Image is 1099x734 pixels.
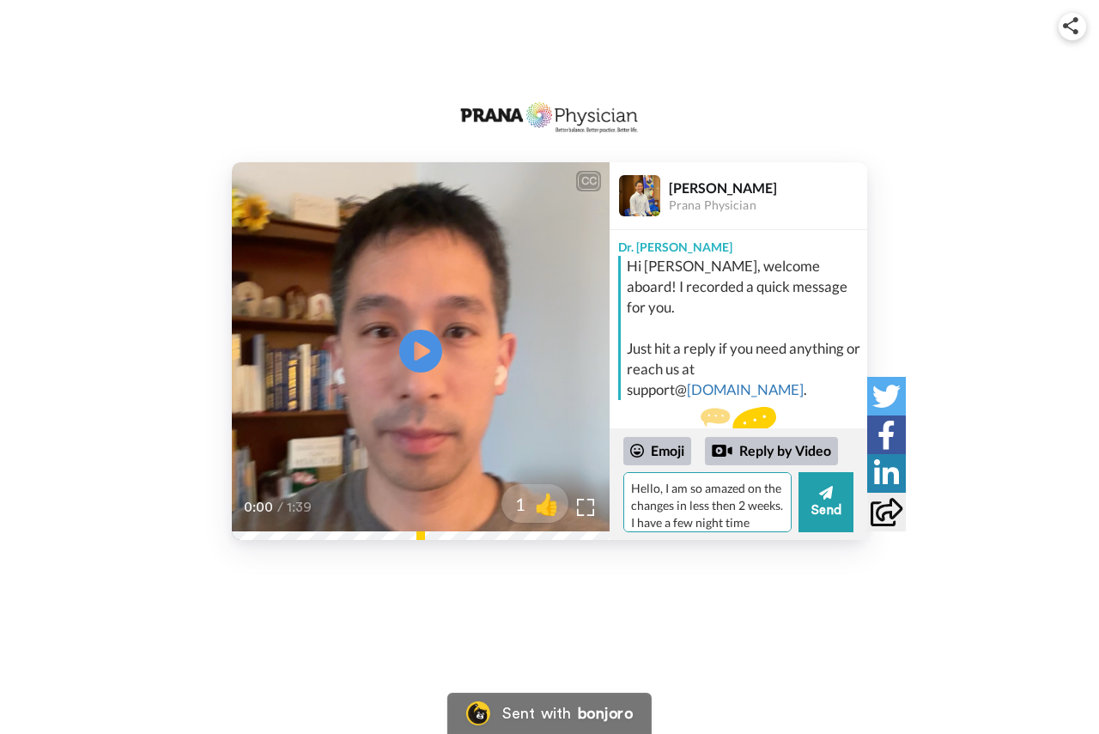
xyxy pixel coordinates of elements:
[712,440,732,461] div: Reply by Video
[687,380,804,398] a: [DOMAIN_NAME]
[798,472,853,532] button: Send
[623,472,792,532] textarea: Hello, I am so amazed on the changes in less then 2 weeks. I have a few night time habits
[525,490,568,518] span: 👍
[610,230,867,256] div: Dr. [PERSON_NAME]
[619,175,660,216] img: Profile Image
[627,256,863,400] div: Hi [PERSON_NAME], welcome aboard! I recorded a quick message for you. Just hit a reply if you nee...
[244,497,274,518] span: 0:00
[277,497,283,518] span: /
[455,100,644,137] img: Prana Physician logo
[501,484,568,523] button: 1👍
[577,499,594,516] img: Full screen
[287,497,317,518] span: 1:39
[669,179,866,196] div: [PERSON_NAME]
[610,407,867,470] div: Send Dr. [PERSON_NAME] a reply.
[623,437,691,464] div: Emoji
[1063,17,1078,34] img: ic_share.svg
[578,173,599,190] div: CC
[701,407,776,441] img: message.svg
[669,198,866,213] div: Prana Physician
[705,437,838,466] div: Reply by Video
[501,492,525,516] span: 1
